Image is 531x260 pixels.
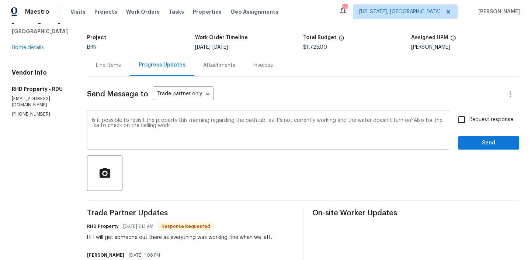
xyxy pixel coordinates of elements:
[464,138,513,148] span: Send
[153,88,214,100] div: Trade partner only
[458,136,519,150] button: Send
[87,209,294,217] span: Trade Partner Updates
[469,116,513,124] span: Request response
[195,45,211,50] span: [DATE]
[411,35,448,40] h5: Assigned HPM
[25,8,49,16] span: Maestro
[87,35,106,40] h5: Project
[139,61,185,69] div: Progress Updates
[159,223,213,230] span: Response Requested
[203,62,235,69] div: Attachments
[87,90,148,98] span: Send Message to
[87,223,119,230] h6: RHD Property
[312,209,519,217] span: On-site Worker Updates
[94,8,117,16] span: Projects
[12,85,69,93] h5: RHD Property - RDU
[12,111,69,117] p: [PHONE_NUMBER]
[70,8,86,16] span: Visits
[12,28,69,35] h5: [GEOGRAPHIC_DATA]
[253,62,273,69] div: Invoices
[12,69,69,76] h4: Vendor Info
[411,45,519,50] div: [PERSON_NAME]
[96,62,121,69] div: Line Items
[87,252,124,259] h6: [PERSON_NAME]
[359,8,441,16] span: [US_STATE], [GEOGRAPHIC_DATA]
[87,45,97,50] span: BRN
[475,8,520,16] span: [PERSON_NAME]
[342,4,347,12] div: 20
[195,35,248,40] h5: Work Order Timeline
[212,45,228,50] span: [DATE]
[169,9,184,14] span: Tasks
[129,252,160,259] span: [DATE] 1:08 PM
[230,8,278,16] span: Geo Assignments
[193,8,222,16] span: Properties
[339,35,344,45] span: The total cost of line items that have been proposed by Opendoor. This sum includes line items th...
[123,223,153,230] span: [DATE] 7:13 AM
[195,45,228,50] span: -
[303,45,327,50] span: $1,725.00
[12,96,69,108] p: [EMAIL_ADDRESS][DOMAIN_NAME]
[450,35,456,45] span: The hpm assigned to this work order.
[87,234,272,241] div: Hi I will get someone out there as everything was working fine when we left.
[91,118,445,144] textarea: Is it possible to revisit the property this morning regarding the bathtub, as it’s not currently ...
[12,45,44,50] a: Home details
[303,35,336,40] h5: Total Budget
[126,8,160,16] span: Work Orders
